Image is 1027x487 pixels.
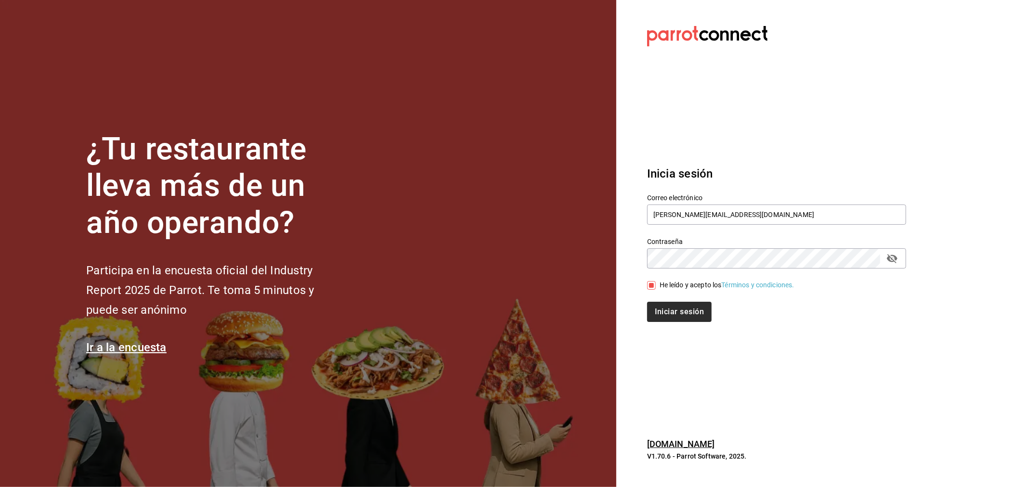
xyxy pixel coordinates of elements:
[660,280,794,290] div: He leído y acepto los
[647,302,712,322] button: Iniciar sesión
[647,205,906,225] input: Ingresa tu correo electrónico
[647,165,906,182] h3: Inicia sesión
[647,439,715,449] a: [DOMAIN_NAME]
[86,341,167,354] a: Ir a la encuesta
[647,451,906,461] p: V1.70.6 - Parrot Software, 2025.
[86,131,346,242] h1: ¿Tu restaurante lleva más de un año operando?
[647,238,906,245] label: Contraseña
[647,194,906,201] label: Correo electrónico
[884,250,900,267] button: passwordField
[86,261,346,320] h2: Participa en la encuesta oficial del Industry Report 2025 de Parrot. Te toma 5 minutos y puede se...
[722,281,794,289] a: Términos y condiciones.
